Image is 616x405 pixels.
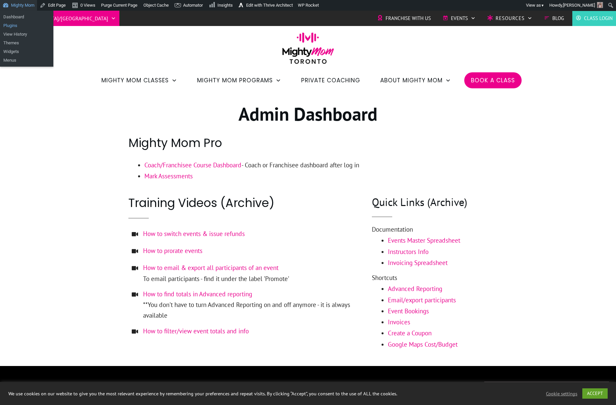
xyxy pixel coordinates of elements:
[388,285,442,293] a: Advanced Reporting
[11,13,108,24] span: [GEOGRAPHIC_DATA]/[GEOGRAPHIC_DATA]
[372,195,488,210] h3: Quick Links (Archive)
[388,307,429,315] a: Event Bookings
[544,13,564,23] a: Blog
[546,391,577,397] a: Cookie settings
[388,248,429,256] a: Instructors Info
[143,327,249,335] a: How to filter/view event totals and info
[386,13,431,23] span: Franchise with Us
[380,75,451,86] a: About Mighty Mom
[552,13,564,23] span: Blog
[217,3,233,8] span: Insights
[144,172,193,180] a: Mark Assessments
[279,32,338,69] img: mightymom-logo-toronto
[380,75,443,86] span: About Mighty Mom
[372,272,488,283] p: Shortcuts
[143,289,366,321] span: **You don't have to turn Advanced Reporting on and off anymore - it is always available
[197,75,273,86] span: Mighty Mom Programs
[101,75,169,86] span: Mighty Mom Classes
[301,75,360,86] a: Private Coaching
[388,236,460,244] a: Events Master Spreadsheet
[143,290,252,298] a: How to find totals in Advanced reporting
[487,13,532,23] a: Resources
[563,3,595,8] span: [PERSON_NAME]
[388,329,432,337] a: Create a Coupon
[197,75,281,86] a: Mighty Mom Programs
[128,102,488,134] h1: Admin Dashboard
[143,247,202,255] a: How to prorate events
[451,13,468,23] span: Events
[143,264,278,272] a: How to email & export all participants of an event
[388,296,456,304] a: Email/export participants
[128,195,366,211] h2: Training Videos (Archive)
[584,13,613,23] span: Class Login
[144,161,241,169] a: Coach/Franchisee Course Dashboard
[388,259,448,267] a: Invoicing Spreadsheet
[388,318,410,326] a: Invoices
[496,13,525,23] span: Resources
[471,75,515,86] a: Book a Class
[3,13,116,24] a: [GEOGRAPHIC_DATA]/[GEOGRAPHIC_DATA]
[582,388,608,399] a: ACCEPT
[143,262,289,284] span: To email participants - find it under the label 'Promote'
[8,391,428,397] div: We use cookies on our website to give you the most relevant experience by remembering your prefer...
[143,230,245,238] a: How to switch events & issue refunds
[377,13,431,23] a: Franchise with Us
[443,13,476,23] a: Events
[128,135,488,159] h2: Mighty Mom Pro
[372,224,488,235] p: Documentation
[541,3,544,8] span: ▼
[388,340,458,348] a: Google Maps Cost/Budget
[101,75,177,86] a: Mighty Mom Classes
[144,160,488,171] li: - Coach or Franchisee dashboard after log in
[576,13,613,23] a: Class Login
